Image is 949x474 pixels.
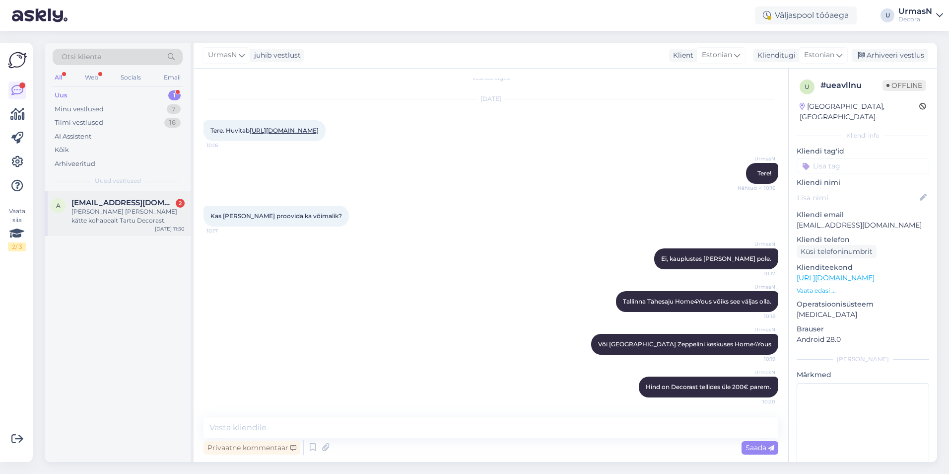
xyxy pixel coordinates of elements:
[797,324,929,334] p: Brauser
[53,71,64,84] div: All
[250,127,319,134] a: [URL][DOMAIN_NAME]
[753,50,796,61] div: Klienditugi
[797,192,918,203] input: Lisa nimi
[164,118,181,128] div: 16
[8,207,26,251] div: Vaata siia
[55,90,68,100] div: Uus
[755,6,857,24] div: Väljaspool tööaega
[203,94,778,103] div: [DATE]
[882,80,926,91] span: Offline
[797,220,929,231] p: [EMAIL_ADDRESS][DOMAIN_NAME]
[738,369,775,376] span: UrmasN
[55,104,104,114] div: Minu vestlused
[757,169,771,177] span: Tere!
[797,273,875,282] a: [URL][DOMAIN_NAME]
[71,207,185,225] div: [PERSON_NAME] [PERSON_NAME] kätte kohapealt Tartu Decorast.
[738,398,775,405] span: 10:20
[738,240,775,248] span: UrmasN
[797,146,929,157] p: Kliendi tag'id
[797,158,929,173] input: Lisa tag
[162,71,183,84] div: Email
[738,155,775,162] span: UrmasN
[55,159,95,169] div: Arhiveeritud
[746,443,774,452] span: Saada
[797,177,929,188] p: Kliendi nimi
[797,299,929,310] p: Operatsioonisüsteem
[210,127,319,134] span: Tere. Huvitab
[738,283,775,291] span: UrmasN
[820,79,882,91] div: # ueavllnu
[797,286,929,295] p: Vaata edasi ...
[206,142,244,149] span: 10:16
[176,199,185,208] div: 2
[8,51,27,70] img: Askly Logo
[669,50,693,61] div: Klient
[797,210,929,220] p: Kliendi email
[155,225,185,233] div: [DATE] 11:50
[898,7,932,15] div: UrmasN
[797,355,929,364] div: [PERSON_NAME]
[167,104,181,114] div: 7
[738,270,775,277] span: 10:17
[203,441,300,455] div: Privaatne kommentaar
[797,262,929,273] p: Klienditeekond
[83,71,100,84] div: Web
[881,8,894,22] div: U
[738,326,775,333] span: UrmasN
[55,118,103,128] div: Tiimi vestlused
[55,132,91,142] div: AI Assistent
[71,198,175,207] span: aivotilger079@gmail.com
[8,242,26,251] div: 2 / 3
[56,202,61,209] span: a
[55,145,69,155] div: Kõik
[797,131,929,140] div: Kliendi info
[797,334,929,345] p: Android 28.0
[646,383,771,391] span: Hind on Decorast tellides üle 200€ parem.
[852,49,928,62] div: Arhiveeri vestlus
[210,212,342,220] span: Kas [PERSON_NAME] proovida ka võimalik?
[797,245,877,258] div: Küsi telefoninumbrit
[738,313,775,320] span: 10:18
[702,50,732,61] span: Estonian
[898,7,943,23] a: UrmasNDecora
[62,52,101,62] span: Otsi kliente
[800,101,919,122] div: [GEOGRAPHIC_DATA], [GEOGRAPHIC_DATA]
[898,15,932,23] div: Decora
[623,298,771,305] span: Tallinna Tähesaju Home4Yous võiks see väljas olla.
[168,90,181,100] div: 1
[119,71,143,84] div: Socials
[598,340,771,348] span: Või [GEOGRAPHIC_DATA] Zeppelini keskuses Home4Yous
[738,355,775,363] span: 10:19
[797,310,929,320] p: [MEDICAL_DATA]
[208,50,237,61] span: UrmasN
[206,227,244,235] span: 10:17
[797,370,929,380] p: Märkmed
[738,184,775,192] span: Nähtud ✓ 10:16
[250,50,301,61] div: juhib vestlust
[805,83,810,90] span: u
[661,255,771,262] span: Ei, kauplustes [PERSON_NAME] pole.
[797,235,929,245] p: Kliendi telefon
[804,50,834,61] span: Estonian
[95,176,141,185] span: Uued vestlused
